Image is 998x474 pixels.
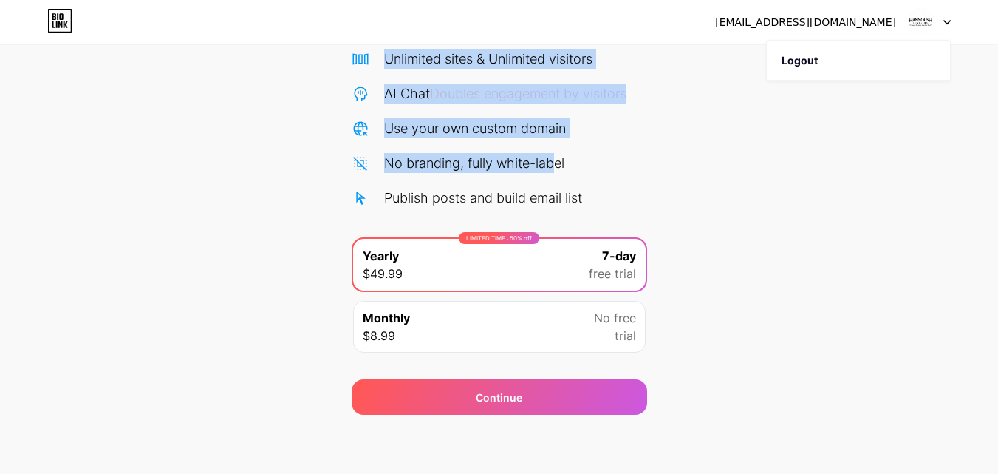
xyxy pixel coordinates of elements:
div: AI Chat [384,84,626,104]
div: Use your own custom domain [384,118,566,138]
span: Monthly [363,309,410,327]
div: [EMAIL_ADDRESS][DOMAIN_NAME] [715,15,896,30]
div: Publish posts and build email list [384,188,582,208]
img: hannoushjewelry [907,8,935,36]
span: 7-day [602,247,636,265]
span: $49.99 [363,265,403,282]
span: free trial [589,265,636,282]
span: trial [615,327,636,345]
div: Unlimited sites & Unlimited visitors [384,49,592,69]
div: Continue [476,390,522,405]
div: LIMITED TIME : 50% off [459,232,539,244]
div: No branding, fully white-label [384,153,564,173]
span: Doubles engagement by visitors [430,86,626,101]
li: Logout [767,41,950,81]
span: Yearly [363,247,399,265]
span: No free [594,309,636,327]
span: $8.99 [363,327,395,345]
